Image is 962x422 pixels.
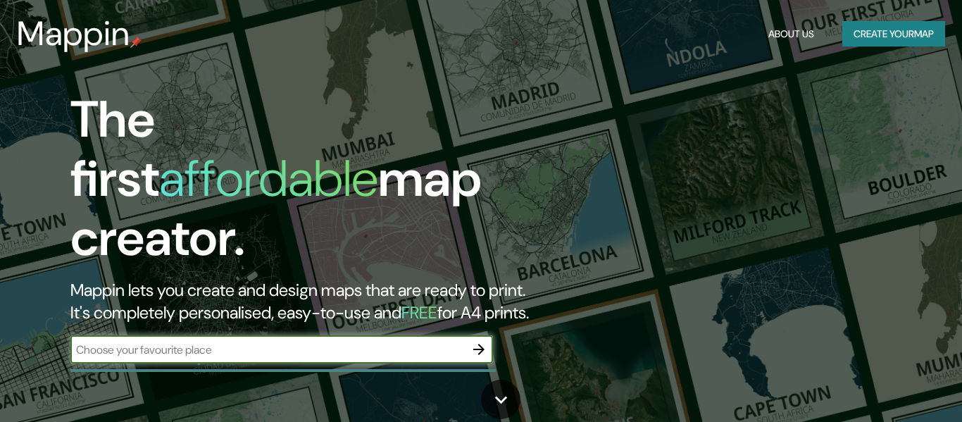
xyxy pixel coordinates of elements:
input: Choose your favourite place [70,342,465,358]
img: mappin-pin [130,37,142,48]
button: About Us [763,21,820,47]
h1: The first map creator. [70,90,551,279]
button: Create yourmap [842,21,945,47]
h5: FREE [401,302,437,323]
iframe: Help widget launcher [837,367,947,407]
h3: Mappin [17,14,130,54]
h2: Mappin lets you create and design maps that are ready to print. It's completely personalised, eas... [70,279,551,324]
h1: affordable [159,146,378,211]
